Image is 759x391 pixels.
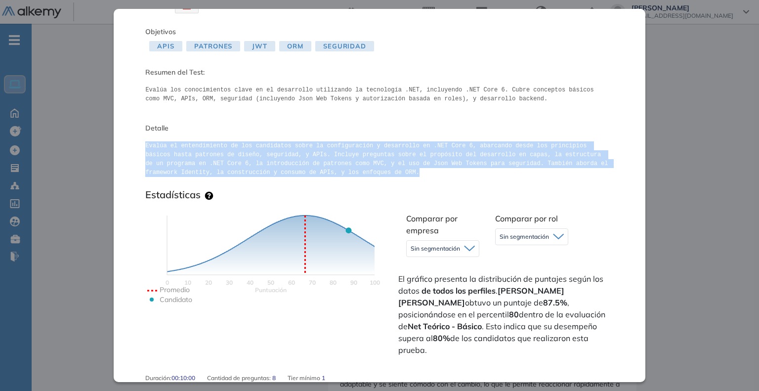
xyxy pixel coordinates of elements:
span: APIs [149,41,182,51]
span: Sin segmentación [411,245,460,253]
strong: 80 [509,309,519,319]
h3: Estadísticas [145,189,201,201]
strong: 80% [433,333,450,343]
text: 90 [350,279,357,286]
strong: de todos los perfiles [422,286,496,296]
span: Cantidad de preguntas: [207,374,272,383]
text: 40 [247,279,253,286]
text: 50 [267,279,274,286]
span: Seguridad [315,41,374,51]
text: 100 [370,279,380,286]
span: Resumen del Test: [145,67,613,78]
span: 8 [272,374,276,383]
text: Candidato [160,295,192,304]
text: Scores [255,286,287,294]
strong: 87.5% [543,298,567,307]
span: Detalle [145,123,613,133]
span: El gráfico presenta la distribución de puntajes según los datos . obtuvo un puntaje de , posicion... [398,273,611,356]
text: 60 [288,279,295,286]
span: Tier mínimo [288,374,322,383]
span: ORM [279,41,311,51]
text: 70 [309,279,316,286]
span: Duración : [145,374,171,383]
span: 1 [322,374,325,383]
span: 00:10:00 [171,374,195,383]
pre: Evalúa el entendimiento de los candidatos sobre la configuración y desarrollo en .NET Core 6, aba... [145,141,613,177]
span: Patrones [186,41,240,51]
span: Comparar por rol [495,214,558,223]
span: Comparar por empresa [406,214,458,235]
text: 20 [205,279,212,286]
text: 0 [166,279,169,286]
strong: [PERSON_NAME] [398,298,465,307]
strong: [PERSON_NAME] [498,286,564,296]
span: JWT [244,41,275,51]
pre: Evalúa los conocimientos clave en el desarrollo utilizando la tecnología .NET, incluyendo .NET Co... [145,86,613,103]
text: Promedio [160,285,190,294]
text: 10 [184,279,191,286]
span: Objetivos [145,27,176,36]
text: 80 [330,279,337,286]
strong: Net Teórico - Básico [408,321,482,331]
text: 30 [226,279,233,286]
span: Sin segmentación [500,233,549,241]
